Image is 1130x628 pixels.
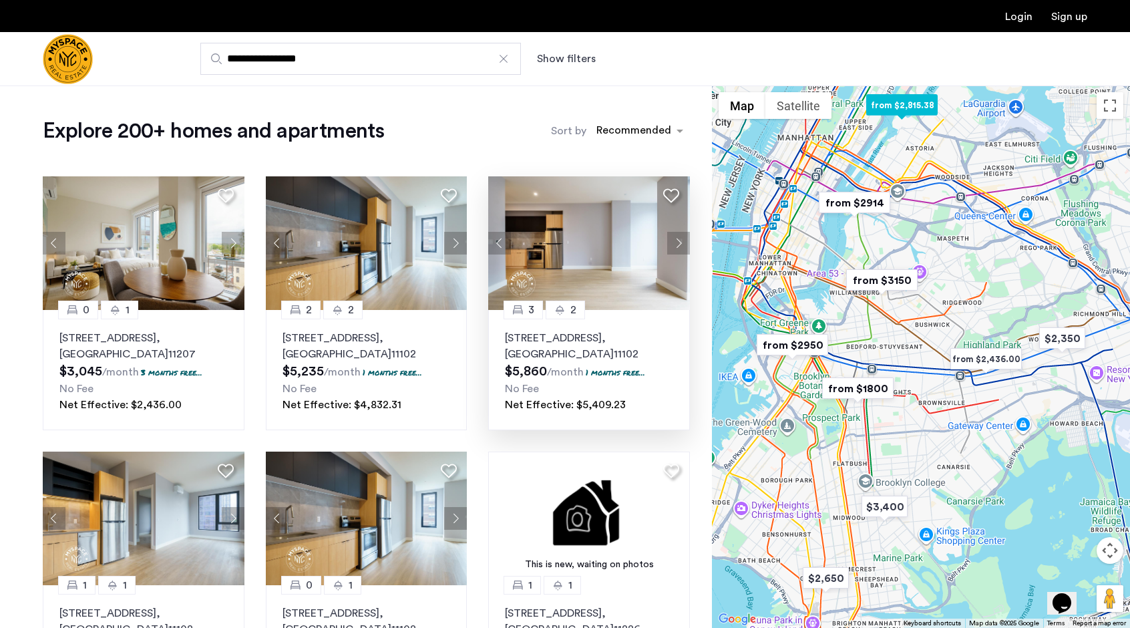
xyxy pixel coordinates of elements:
span: No Fee [282,383,317,394]
span: 3 [528,302,534,318]
button: Previous apartment [43,232,65,255]
iframe: chat widget [1047,575,1090,615]
img: 1997_638519001096654587.png [43,176,244,310]
div: $2,350 [1034,323,1091,353]
span: Net Effective: $2,436.00 [59,400,182,410]
span: 1 [83,577,87,593]
a: 32[STREET_ADDRESS], [GEOGRAPHIC_DATA]111021 months free...No FeeNet Effective: $5,409.23 [488,310,690,430]
button: Show satellite imagery [765,92,831,119]
input: Apartment Search [200,43,521,75]
div: $2,650 [797,563,854,593]
span: $5,235 [282,365,324,378]
button: Next apartment [222,507,244,530]
div: from $2914 [813,188,896,218]
button: Next apartment [222,232,244,255]
button: Toggle fullscreen view [1097,92,1123,119]
img: 1997_638519968069068022.png [488,176,690,310]
img: 1.gif [488,452,690,585]
img: 1997_638519968035243270.png [266,176,467,310]
span: 2 [570,302,576,318]
button: Previous apartment [266,507,289,530]
a: Report a map error [1073,619,1126,628]
button: Previous apartment [43,507,65,530]
button: Map camera controls [1097,537,1123,564]
button: Previous apartment [266,232,289,255]
p: 3 months free... [141,367,202,378]
span: No Fee [505,383,539,394]
span: Net Effective: $4,832.31 [282,400,401,410]
span: 2 [348,302,354,318]
button: Next apartment [444,232,467,255]
a: Terms (opens in new tab) [1047,619,1065,628]
img: 1997_638519966982966758.png [43,452,244,585]
h1: Explore 200+ homes and apartments [43,118,384,144]
button: Drag Pegman onto the map to open Street View [1097,585,1123,612]
div: from $3150 [841,265,923,295]
p: [STREET_ADDRESS] 11102 [282,330,451,362]
label: Sort by [551,123,586,139]
button: Show street map [719,92,765,119]
a: Registration [1051,11,1087,22]
span: $5,860 [505,365,547,378]
div: $3,400 [856,492,913,522]
a: Cazamio Logo [43,34,93,84]
sub: /month [324,367,361,377]
p: 1 months free... [363,367,422,378]
span: Map data ©2025 Google [969,620,1039,627]
p: [STREET_ADDRESS] 11102 [505,330,673,362]
a: Login [1005,11,1032,22]
button: Next apartment [444,507,467,530]
span: 0 [306,577,313,593]
a: 01[STREET_ADDRESS], [GEOGRAPHIC_DATA]112073 months free...No FeeNet Effective: $2,436.00 [43,310,244,430]
ng-select: sort-apartment [590,119,690,143]
button: Show or hide filters [537,51,596,67]
sub: /month [102,367,139,377]
a: Open this area in Google Maps (opens a new window) [715,611,759,628]
button: Keyboard shortcuts [904,619,961,628]
span: 1 [349,577,353,593]
img: Google [715,611,759,628]
span: 2 [306,302,312,318]
span: Net Effective: $5,409.23 [505,400,626,410]
p: 1 months free... [586,367,645,378]
span: 1 [568,577,572,593]
div: from $2,436.00 [945,344,1027,374]
span: 0 [83,302,89,318]
div: This is new, waiting on photos [495,558,683,572]
span: No Fee [59,383,93,394]
span: $3,045 [59,365,102,378]
a: 22[STREET_ADDRESS], [GEOGRAPHIC_DATA]111021 months free...No FeeNet Effective: $4,832.31 [266,310,467,430]
button: Next apartment [667,232,690,255]
button: Previous apartment [488,232,511,255]
span: 1 [123,577,127,593]
div: from $1800 [817,373,899,404]
span: 1 [126,302,130,318]
img: logo [43,34,93,84]
div: from $2950 [751,330,833,360]
div: from $2,815.38 [861,90,943,120]
sub: /month [547,367,584,377]
div: Recommended [594,122,671,142]
span: 1 [528,577,532,593]
img: 1997_638519968035243270.png [266,452,467,585]
p: [STREET_ADDRESS] 11207 [59,330,228,362]
a: This is new, waiting on photos [488,452,690,585]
